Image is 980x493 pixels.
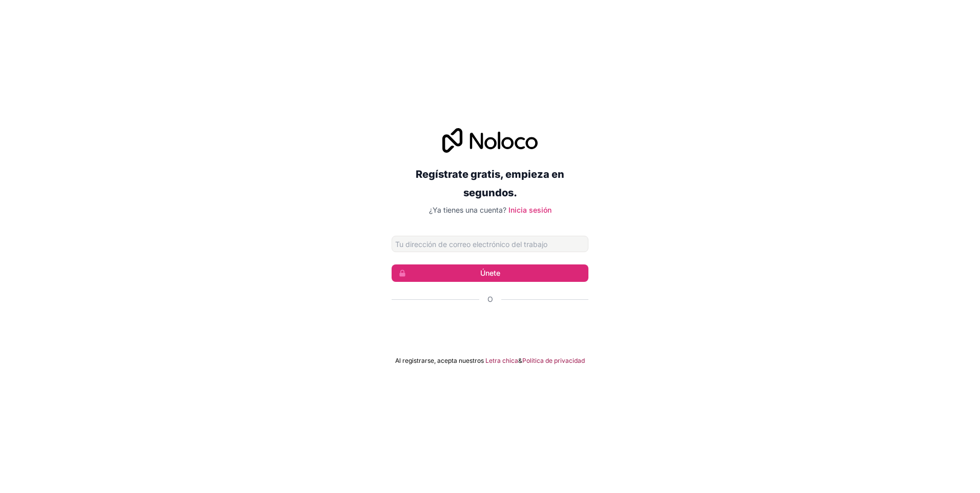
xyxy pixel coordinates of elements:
[392,165,588,202] h2: Regístrate gratis, empieza en segundos.
[487,294,493,304] span: O
[392,236,588,252] input: Dirección de correo electrónico
[480,268,500,278] font: Únete
[518,357,522,365] span: &
[508,206,552,214] a: Inicia sesión
[395,357,484,365] span: Al registrarse, acepta nuestros
[429,206,506,214] span: ¿Ya tienes una cuenta?
[485,357,518,365] a: Letra chica
[392,264,588,282] button: Únete
[386,316,594,338] iframe: Sign in with Google Button
[522,357,585,365] a: Política de privacidad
